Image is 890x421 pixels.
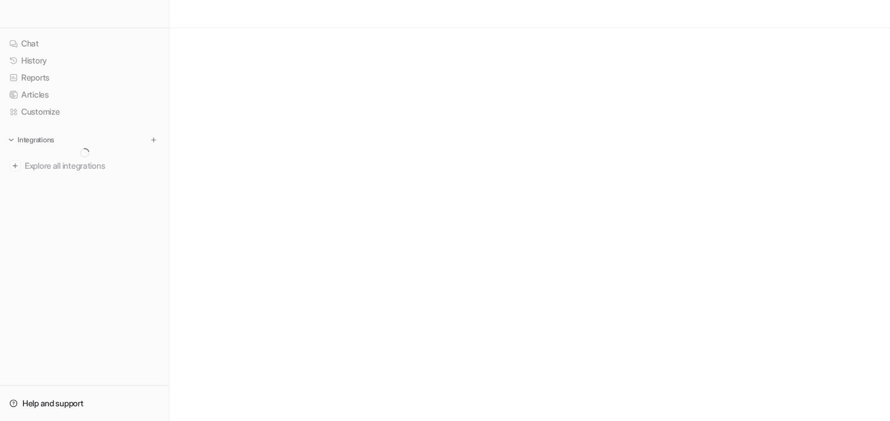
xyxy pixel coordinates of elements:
img: expand menu [7,136,15,144]
a: Explore all integrations [5,158,164,174]
a: History [5,52,164,69]
button: Integrations [5,134,58,146]
a: Customize [5,103,164,120]
a: Chat [5,35,164,52]
a: Help and support [5,395,164,412]
p: Integrations [18,135,54,145]
span: Explore all integrations [25,156,160,175]
a: Reports [5,69,164,86]
img: explore all integrations [9,160,21,172]
img: menu_add.svg [150,136,158,144]
a: Articles [5,86,164,103]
